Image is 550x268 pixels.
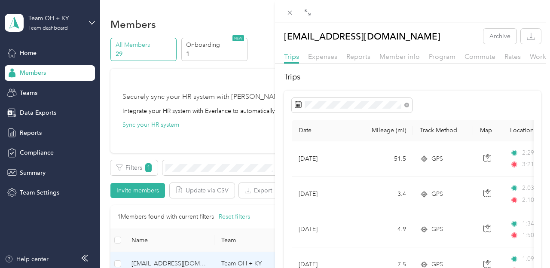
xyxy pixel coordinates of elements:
[292,212,356,247] td: [DATE]
[502,220,550,268] iframe: Everlance-gr Chat Button Frame
[522,219,547,228] span: 1:34 pm
[284,29,440,44] p: [EMAIL_ADDRESS][DOMAIN_NAME]
[346,52,370,61] span: Reports
[464,52,495,61] span: Commute
[522,195,547,205] span: 2:10 pm
[379,52,420,61] span: Member info
[522,148,547,158] span: 2:29 pm
[473,120,503,141] th: Map
[356,141,413,177] td: 51.5
[413,120,473,141] th: Track Method
[483,29,516,44] button: Archive
[431,189,443,199] span: GPS
[292,177,356,212] td: [DATE]
[284,52,299,61] span: Trips
[504,52,521,61] span: Rates
[292,141,356,177] td: [DATE]
[356,212,413,247] td: 4.9
[308,52,337,61] span: Expenses
[356,120,413,141] th: Mileage (mi)
[522,183,547,193] span: 2:03 pm
[284,71,541,83] h2: Trips
[292,120,356,141] th: Date
[356,177,413,212] td: 3.4
[522,160,547,169] span: 3:21 pm
[431,225,443,234] span: GPS
[431,154,443,164] span: GPS
[429,52,455,61] span: Program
